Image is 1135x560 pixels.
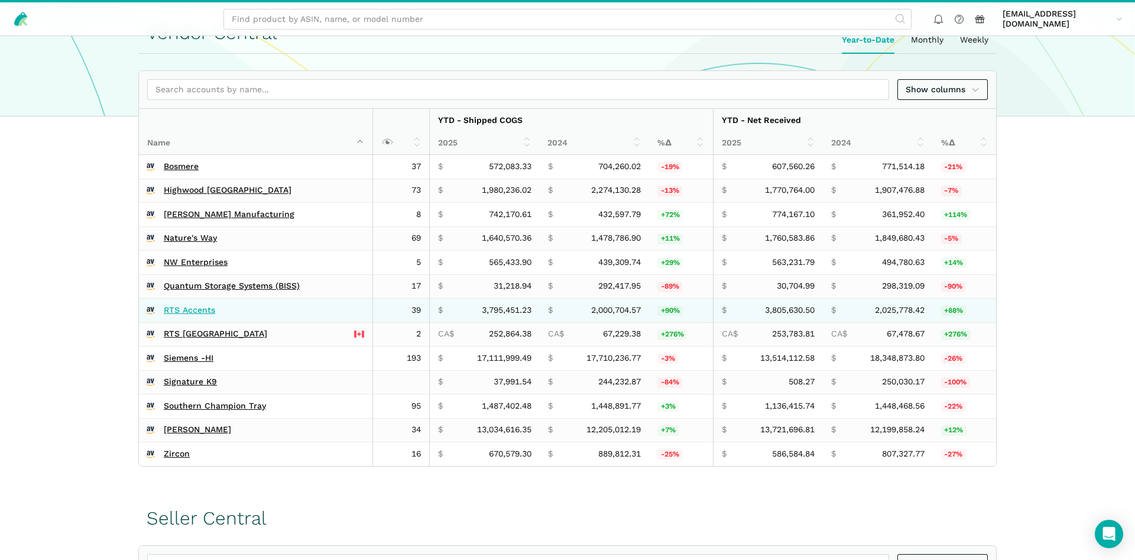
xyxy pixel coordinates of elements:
[882,257,925,268] span: 494,780.63
[722,449,727,459] span: $
[722,161,727,172] span: $
[354,329,365,339] img: 243-canada-6dcbff6b5ddfbc3d576af9e026b5d206327223395eaa30c1e22b34077c083801.svg
[722,329,738,339] span: CA$
[941,306,967,316] span: +88%
[772,161,815,172] span: 607,560.26
[875,401,925,412] span: 1,448,468.56
[548,425,553,435] span: $
[591,305,641,316] span: 2,000,704.57
[933,370,996,394] td: -99.80%
[598,377,641,387] span: 244,232.87
[438,425,443,435] span: $
[548,209,553,220] span: $
[722,401,727,412] span: $
[373,203,430,227] td: 8
[772,449,815,459] span: 586,584.84
[831,353,836,364] span: $
[941,377,970,388] span: -100%
[649,132,713,155] th: %Δ: activate to sort column ascending
[373,418,430,442] td: 34
[831,233,836,244] span: $
[765,233,815,244] span: 1,760,583.86
[548,329,564,339] span: CA$
[548,185,553,196] span: $
[649,299,713,323] td: 89.71%
[941,210,971,221] span: +114%
[548,161,553,172] span: $
[772,209,815,220] span: 774,167.10
[548,449,553,459] span: $
[438,115,523,125] strong: YTD - Shipped COGS
[147,79,889,100] input: Search accounts by name...
[649,155,713,179] td: -18.77%
[933,299,996,323] td: 87.86%
[223,9,912,30] input: Find product by ASIN, name, or model number
[933,155,996,179] td: -21.25%
[941,425,967,436] span: +12%
[438,353,443,364] span: $
[438,281,443,292] span: $
[760,425,815,435] span: 13,721,696.81
[722,185,727,196] span: $
[831,377,836,387] span: $
[998,7,1127,31] a: [EMAIL_ADDRESS][DOMAIN_NAME]
[722,281,727,292] span: $
[373,347,430,371] td: 193
[164,329,267,339] a: RTS [GEOGRAPHIC_DATA]
[548,257,553,268] span: $
[941,281,966,292] span: -90%
[831,305,836,316] span: $
[489,209,531,220] span: 742,170.61
[482,233,531,244] span: 1,640,570.36
[831,329,847,339] span: CA$
[482,305,531,316] span: 3,795,451.23
[489,161,531,172] span: 572,083.33
[373,442,430,466] td: 16
[548,377,553,387] span: $
[649,442,713,466] td: -24.64%
[657,186,682,196] span: -13%
[603,329,641,339] span: 67,229.38
[649,274,713,299] td: -89.32%
[373,226,430,251] td: 69
[870,425,925,435] span: 12,199,858.24
[586,353,641,364] span: 17,710,236.77
[933,203,996,227] td: 113.89%
[831,161,836,172] span: $
[539,132,649,155] th: 2024: activate to sort column ascending
[591,185,641,196] span: 2,274,130.28
[933,226,996,251] td: -4.82%
[373,155,430,179] td: 37
[657,306,683,316] span: +90%
[548,305,553,316] span: $
[598,209,641,220] span: 432,597.79
[657,162,682,173] span: -19%
[887,329,925,339] span: 67,478.67
[438,233,443,244] span: $
[598,449,641,459] span: 889,812.31
[831,401,836,412] span: $
[139,109,373,155] th: Name : activate to sort column descending
[765,401,815,412] span: 1,136,415.74
[722,353,727,364] span: $
[765,185,815,196] span: 1,770,764.00
[1003,9,1112,30] span: [EMAIL_ADDRESS][DOMAIN_NAME]
[657,377,682,388] span: -84%
[831,425,836,435] span: $
[373,251,430,275] td: 5
[713,132,823,155] th: 2025: activate to sort column ascending
[598,161,641,172] span: 704,260.02
[941,186,962,196] span: -7%
[649,251,713,275] td: 28.71%
[147,22,988,43] h1: Vendor Central
[722,257,727,268] span: $
[649,322,713,347] td: 276.12%
[164,257,228,268] a: NW Enterprises
[649,226,713,251] td: 10.94%
[164,161,199,172] a: Bosmere
[657,354,678,364] span: -3%
[438,209,443,220] span: $
[164,185,291,196] a: Highwood [GEOGRAPHIC_DATA]
[941,354,966,364] span: -26%
[164,377,217,387] a: Signature K9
